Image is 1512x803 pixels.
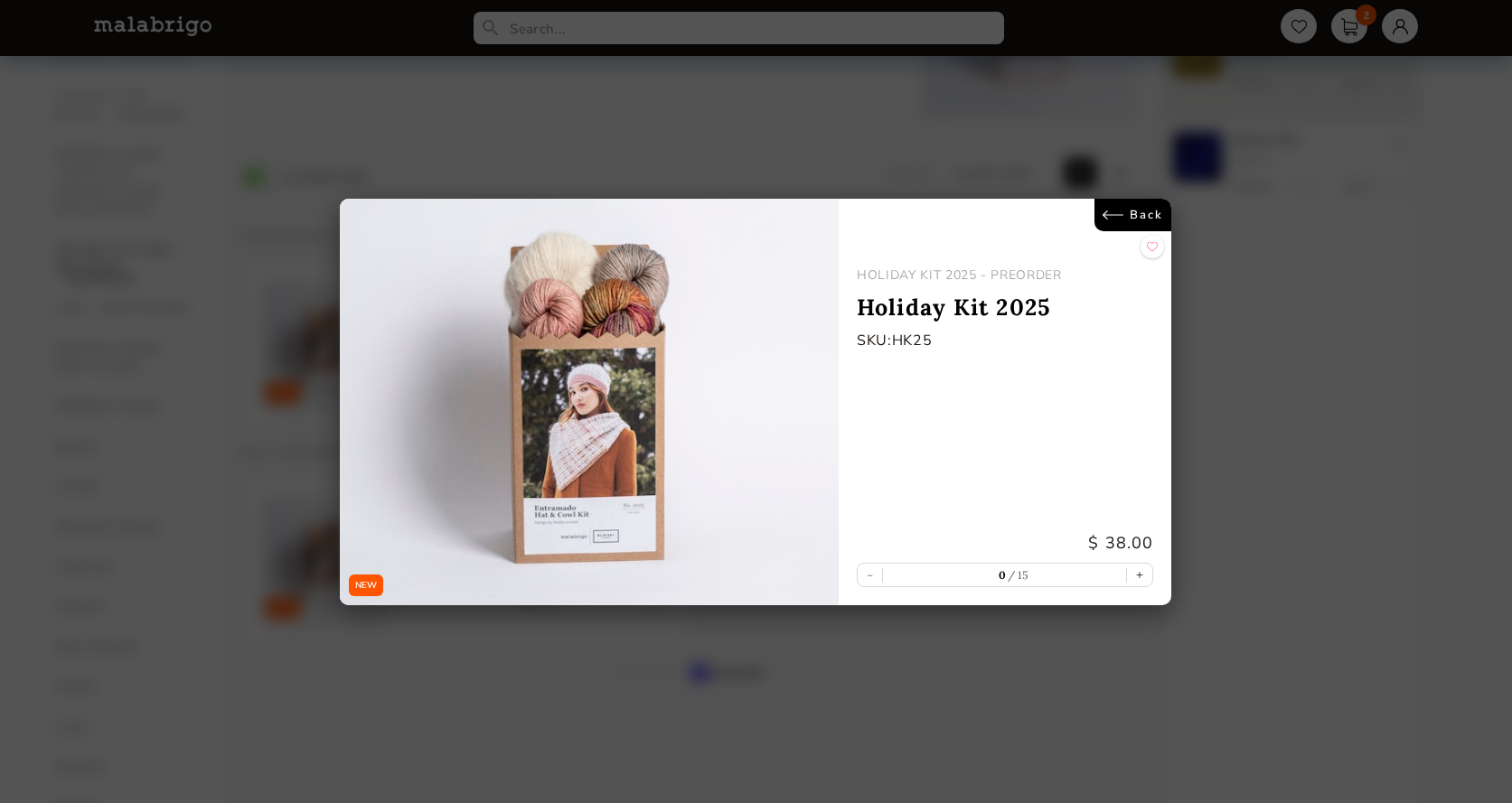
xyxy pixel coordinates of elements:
p: HOLIDAY KIT 2025 - PREORDER [858,266,1154,284]
label: 15 [1006,567,1029,581]
p: SKU: HK25 [858,331,1154,350]
button: + [1128,564,1153,586]
p: NEW [355,579,377,592]
img: Holiday Kit 2025 [340,199,839,605]
p: Holiday Kit 2025 [858,293,1154,322]
a: Back [1095,199,1172,231]
p: $ 38.00 [858,532,1154,554]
